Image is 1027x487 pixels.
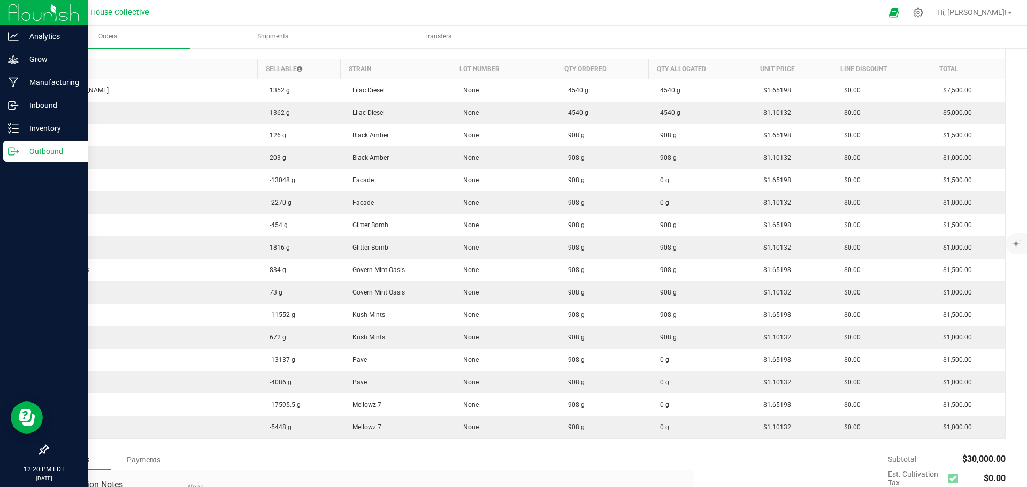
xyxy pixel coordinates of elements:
th: Strain [341,59,451,79]
inline-svg: Grow [8,54,19,65]
span: Transfers [410,32,466,41]
span: $0.00 [839,199,861,206]
span: 908 g [563,334,585,341]
span: 908 g [563,221,585,229]
span: $1.10132 [758,378,791,386]
th: Item [48,59,258,79]
span: $1,000.00 [938,199,972,206]
span: 908 g [563,132,585,139]
span: 0 g [655,199,669,206]
th: Qty Allocated [648,59,752,79]
span: 908 g [563,266,585,274]
span: $30,000.00 [962,454,1006,464]
span: $0.00 [839,244,861,251]
span: Mellowz 7 [347,401,381,408]
span: $0.00 [839,423,861,431]
span: None [458,423,479,431]
span: -13048 g [264,176,295,184]
span: 908 g [563,356,585,364]
span: $0.00 [839,266,861,274]
span: $5,000.00 [938,109,972,117]
span: None [458,289,479,296]
span: $0.00 [839,334,861,341]
span: 908 g [655,311,677,319]
span: None [458,154,479,161]
span: $1,000.00 [938,244,972,251]
span: None [458,378,479,386]
span: 126 g [264,132,286,139]
p: Grow [19,53,83,66]
span: $1,500.00 [938,266,972,274]
span: Arbor House Collective [70,8,149,17]
span: $1,000.00 [938,334,972,341]
span: Lilac Diesel [347,109,385,117]
span: -4086 g [264,378,292,386]
a: Transfers [356,26,520,48]
span: 908 g [655,221,677,229]
span: 908 g [655,266,677,274]
span: 0 g [655,356,669,364]
p: Inventory [19,122,83,135]
span: $1,000.00 [938,423,972,431]
th: Total [931,59,1005,79]
span: None [458,356,479,364]
span: 4540 g [563,109,588,117]
span: 908 g [655,244,677,251]
span: 908 g [655,132,677,139]
span: 908 g [655,334,677,341]
span: None [458,244,479,251]
span: Pave [347,378,367,386]
span: None [458,199,479,206]
span: $0.00 [839,221,861,229]
span: $1.65198 [758,401,791,408]
span: $0.00 [839,154,861,161]
span: Hi, [PERSON_NAME]! [937,8,1007,17]
span: $0.00 [984,473,1006,483]
span: $0.00 [839,378,861,386]
p: 12:20 PM EDT [5,465,83,474]
inline-svg: Manufacturing [8,77,19,88]
span: Pave [347,356,367,364]
span: 1816 g [264,244,290,251]
span: None [458,221,479,229]
span: 908 g [563,401,585,408]
span: 908 g [563,154,585,161]
span: 1352 g [264,87,290,94]
a: Shipments [191,26,355,48]
span: $0.00 [839,356,861,364]
span: None [458,334,479,341]
span: 908 g [563,244,585,251]
span: None [458,87,479,94]
span: -5448 g [264,423,292,431]
span: $7,500.00 [938,87,972,94]
span: $0.00 [839,132,861,139]
span: 203 g [264,154,286,161]
span: $1.10132 [758,289,791,296]
span: $1.65198 [758,132,791,139]
span: 73 g [264,289,282,296]
span: $1.65198 [758,356,791,364]
span: None [458,132,479,139]
span: Govern Mint Oasis [347,266,405,274]
inline-svg: Outbound [8,146,19,157]
span: $1,000.00 [938,289,972,296]
span: Kush Mints [347,311,385,319]
span: $1.65198 [758,176,791,184]
span: Shipments [243,32,303,41]
iframe: Resource center [11,401,43,434]
span: -454 g [264,221,288,229]
span: $1,500.00 [938,176,972,184]
span: $1,500.00 [938,311,972,319]
span: $1.65198 [758,221,791,229]
span: Print All Labels [951,42,994,49]
span: $0.00 [839,401,861,408]
span: Calculate cultivation tax [948,471,963,485]
span: 4540 g [655,109,680,117]
span: $1.10132 [758,199,791,206]
span: 908 g [563,311,585,319]
p: Analytics [19,30,83,43]
span: $1.65198 [758,266,791,274]
span: 4540 g [655,87,680,94]
p: [DATE] [5,474,83,482]
inline-svg: Inventory [8,123,19,134]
